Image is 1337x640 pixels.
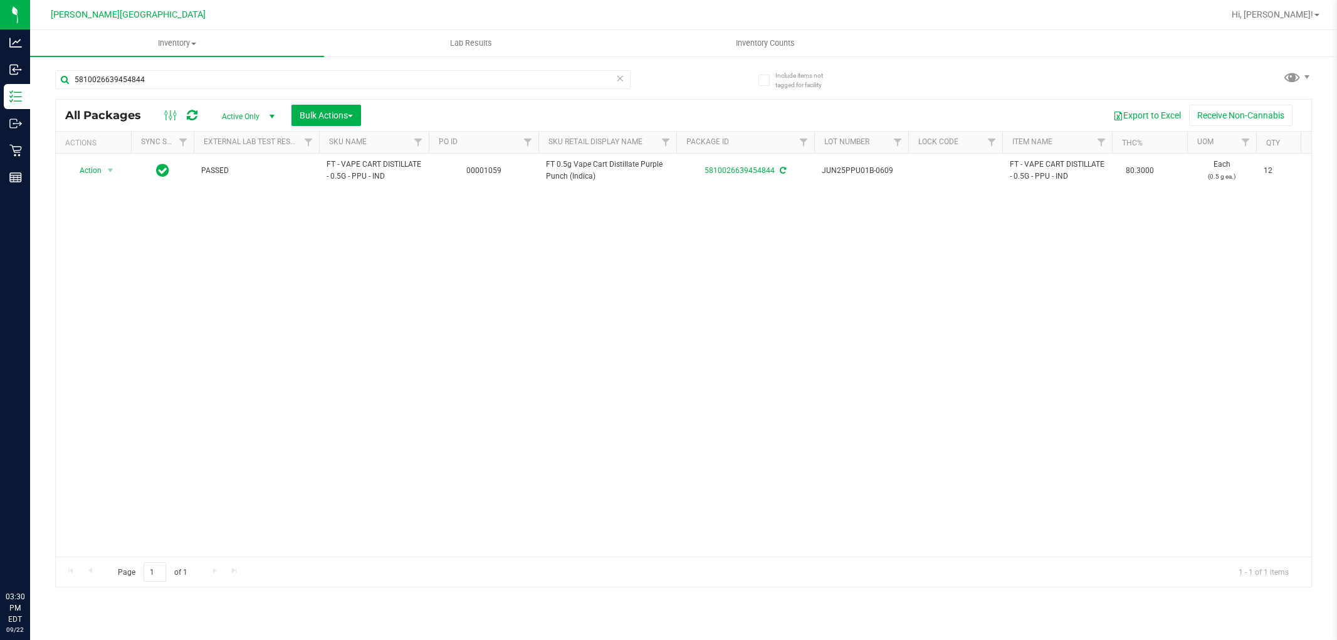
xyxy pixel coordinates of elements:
[6,591,24,625] p: 03:30 PM EDT
[107,562,197,582] span: Page of 1
[103,162,118,179] span: select
[13,540,50,577] iframe: Resource center
[433,38,509,49] span: Lab Results
[1195,170,1249,182] p: (0.5 g ea.)
[9,171,22,184] inline-svg: Reports
[719,38,812,49] span: Inventory Counts
[9,90,22,103] inline-svg: Inventory
[686,137,729,146] a: Package ID
[51,9,206,20] span: [PERSON_NAME][GEOGRAPHIC_DATA]
[9,144,22,157] inline-svg: Retail
[291,105,361,126] button: Bulk Actions
[1264,165,1311,177] span: 12
[1105,105,1189,126] button: Export to Excel
[324,30,618,56] a: Lab Results
[546,159,669,182] span: FT 0.5g Vape Cart Distillate Purple Punch (Indica)
[201,165,312,177] span: PASSED
[329,137,367,146] a: SKU Name
[9,117,22,130] inline-svg: Outbound
[30,38,324,49] span: Inventory
[1266,139,1280,147] a: Qty
[9,36,22,49] inline-svg: Analytics
[439,137,458,146] a: PO ID
[1229,562,1299,581] span: 1 - 1 of 1 items
[1091,132,1112,153] a: Filter
[1012,137,1052,146] a: Item Name
[918,137,958,146] a: Lock Code
[65,139,126,147] div: Actions
[408,132,429,153] a: Filter
[30,30,324,56] a: Inventory
[1197,137,1214,146] a: UOM
[156,162,169,179] span: In Sync
[1189,105,1292,126] button: Receive Non-Cannabis
[300,110,353,120] span: Bulk Actions
[55,70,631,89] input: Search Package ID, Item Name, SKU, Lot or Part Number...
[822,165,901,177] span: JUN25PPU01B-0609
[65,108,154,122] span: All Packages
[705,166,775,175] a: 5810026639454844
[1119,162,1160,180] span: 80.3000
[298,132,319,153] a: Filter
[775,71,838,90] span: Include items not tagged for facility
[9,63,22,76] inline-svg: Inbound
[1195,159,1249,182] span: Each
[518,132,538,153] a: Filter
[144,562,166,582] input: 1
[1235,132,1256,153] a: Filter
[327,159,421,182] span: FT - VAPE CART DISTILLATE - 0.5G - PPU - IND
[616,70,625,87] span: Clear
[141,137,189,146] a: Sync Status
[982,132,1002,153] a: Filter
[824,137,869,146] a: Lot Number
[1010,159,1104,182] span: FT - VAPE CART DISTILLATE - 0.5G - PPU - IND
[466,166,501,175] a: 00001059
[1122,139,1143,147] a: THC%
[888,132,908,153] a: Filter
[68,162,102,179] span: Action
[173,132,194,153] a: Filter
[548,137,642,146] a: Sku Retail Display Name
[618,30,912,56] a: Inventory Counts
[1232,9,1313,19] span: Hi, [PERSON_NAME]!
[6,625,24,634] p: 09/22
[656,132,676,153] a: Filter
[778,166,786,175] span: Sync from Compliance System
[794,132,814,153] a: Filter
[204,137,302,146] a: External Lab Test Result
